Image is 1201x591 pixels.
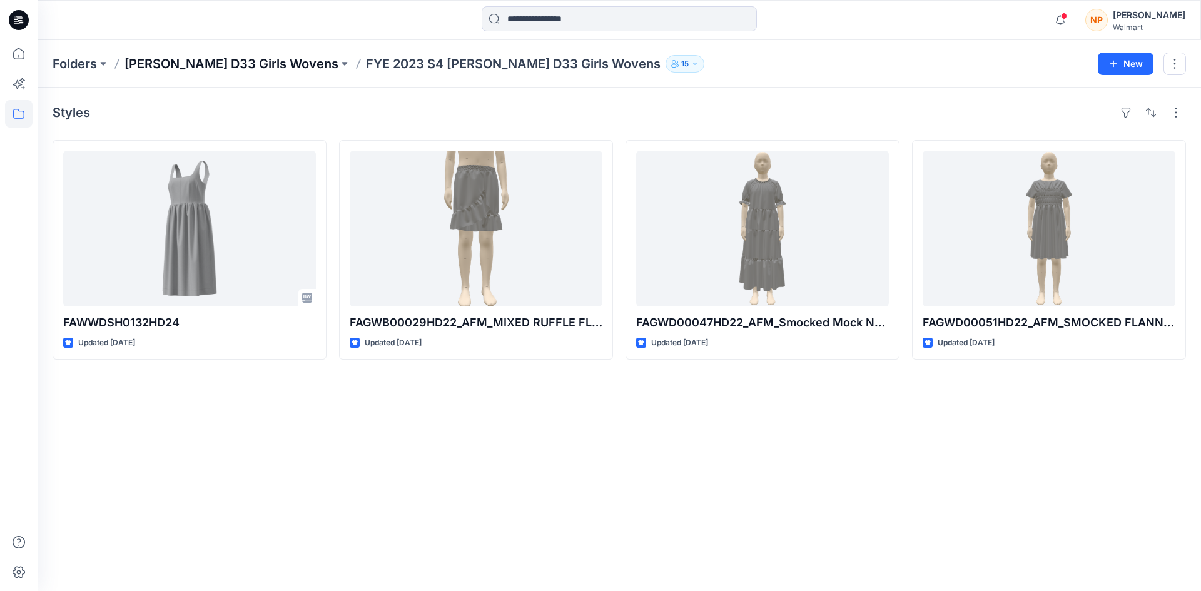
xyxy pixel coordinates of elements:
[651,336,708,350] p: Updated [DATE]
[366,55,661,73] p: FYE 2023 S4 [PERSON_NAME] D33 Girls Wovens
[923,314,1175,331] p: FAGWD00051HD22_AFM_SMOCKED FLANNEL DRESS
[1098,53,1153,75] button: New
[53,105,90,120] h4: Styles
[350,151,602,306] a: FAGWB00029HD22_AFM_MIXED RUFFLE FLANNEL SKIRT
[365,336,422,350] p: Updated [DATE]
[63,314,316,331] p: FAWWDSH0132HD24
[666,55,704,73] button: 15
[636,151,889,306] a: FAGWD00047HD22_AFM_Smocked Mock Neck Dress
[923,151,1175,306] a: FAGWD00051HD22_AFM_SMOCKED FLANNEL DRESS
[78,336,135,350] p: Updated [DATE]
[636,314,889,331] p: FAGWD00047HD22_AFM_Smocked Mock Neck Dress
[1085,9,1108,31] div: NP
[1113,23,1185,32] div: Walmart
[681,57,689,71] p: 15
[124,55,338,73] a: [PERSON_NAME] D33 Girls Wovens
[1113,8,1185,23] div: [PERSON_NAME]
[938,336,995,350] p: Updated [DATE]
[53,55,97,73] a: Folders
[350,314,602,331] p: FAGWB00029HD22_AFM_MIXED RUFFLE FLANNEL SKIRT
[63,151,316,306] a: FAWWDSH0132HD24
